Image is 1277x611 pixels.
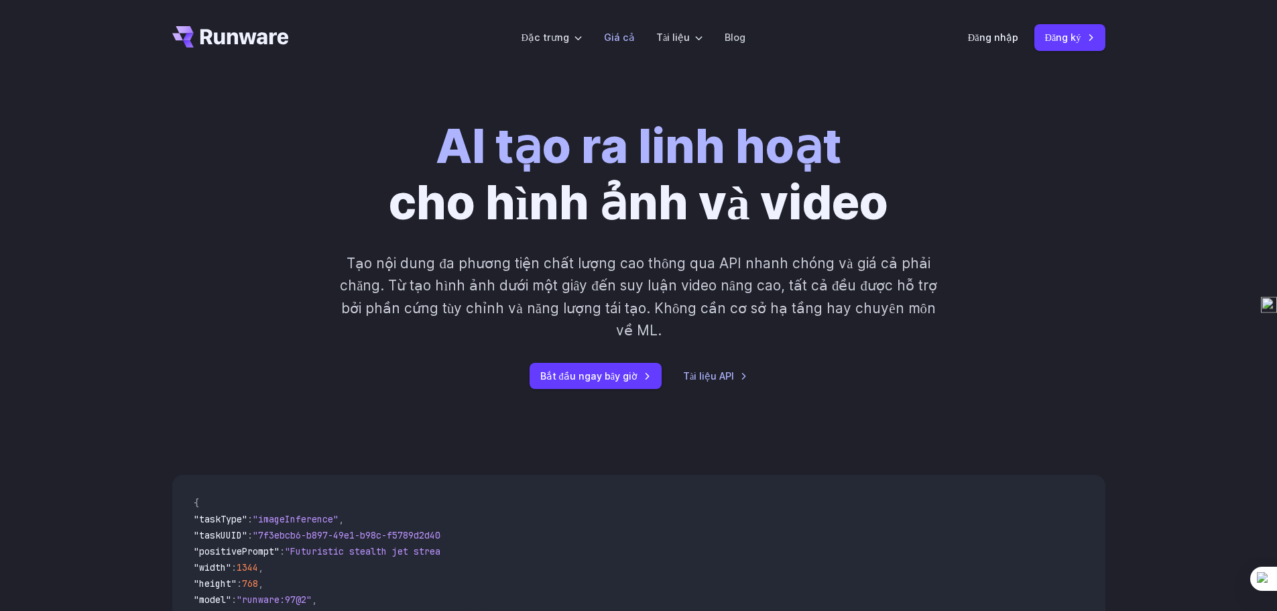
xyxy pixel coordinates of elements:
[683,370,734,382] font: Tài liệu API
[231,561,237,573] span: :
[725,32,745,43] font: Blog
[522,32,569,43] font: Đặc trưng
[389,174,888,231] font: cho hình ảnh và video
[280,545,285,557] span: :
[725,30,745,45] a: Blog
[194,513,247,525] span: "taskType"
[530,363,662,389] a: Bắt đầu ngay bây giờ
[253,529,457,541] span: "7f3ebcb6-b897-49e1-b98c-f5789d2d40d7"
[258,561,263,573] span: ,
[237,561,258,573] span: 1344
[339,513,344,525] span: ,
[172,26,289,48] a: Đi tới /
[247,529,253,541] span: :
[656,32,690,43] font: Tài liệu
[968,30,1018,45] a: Đăng nhập
[968,32,1018,43] font: Đăng nhập
[231,594,237,606] span: :
[258,577,263,590] span: ,
[253,513,339,525] span: "imageInference"
[194,561,231,573] span: "width"
[604,32,635,43] font: Giá cả
[194,594,231,606] span: "model"
[237,594,312,606] span: "runware:97@2"
[194,545,280,557] span: "positivePrompt"
[285,545,773,557] span: "Futuristic stealth jet streaking through a neon-lit cityscape with glowing purple exhaust"
[237,577,242,590] span: :
[194,577,237,590] span: "height"
[340,255,937,339] font: Tạo nội dung đa phương tiện chất lượng cao thông qua API nhanh chóng và giá cả phải chăng. Từ tạo...
[683,368,747,384] a: Tài liệu API
[194,497,199,509] span: {
[194,529,247,541] span: "taskUUID"
[1045,32,1081,43] font: Đăng ký
[247,513,253,525] span: :
[1034,24,1105,50] a: Đăng ký
[604,30,635,45] a: Giá cả
[436,117,841,174] font: AI tạo ra linh hoạt
[242,577,258,590] span: 768
[312,594,317,606] span: ,
[540,370,638,382] font: Bắt đầu ngay bây giờ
